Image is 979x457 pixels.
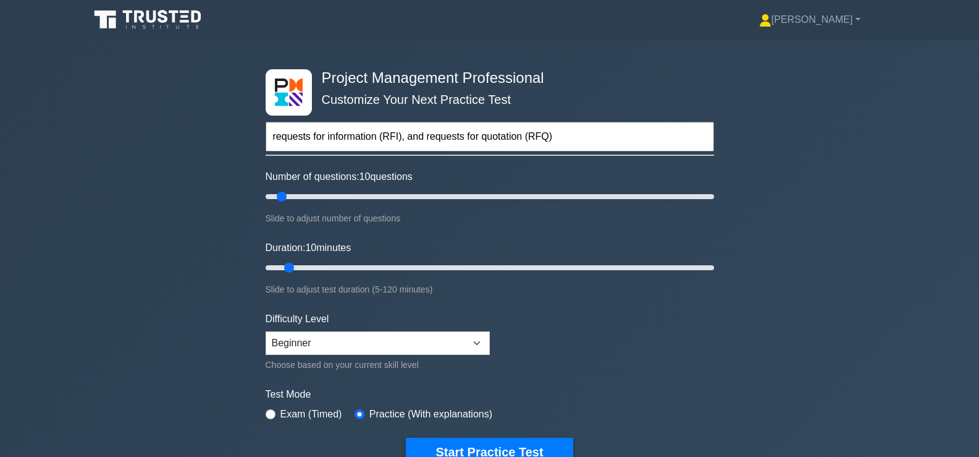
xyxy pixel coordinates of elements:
[266,312,329,327] label: Difficulty Level
[266,241,351,255] label: Duration: minutes
[266,169,413,184] label: Number of questions: questions
[266,357,490,372] div: Choose based on your current skill level
[305,242,316,253] span: 10
[729,7,890,32] a: [PERSON_NAME]
[266,282,714,297] div: Slide to adjust test duration (5-120 minutes)
[266,387,714,402] label: Test Mode
[280,407,342,422] label: Exam (Timed)
[266,211,714,226] div: Slide to adjust number of questions
[266,122,714,152] input: Start typing to filter on topic or concept...
[317,69,653,87] h4: Project Management Professional
[369,407,492,422] label: Practice (With explanations)
[359,171,371,182] span: 10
